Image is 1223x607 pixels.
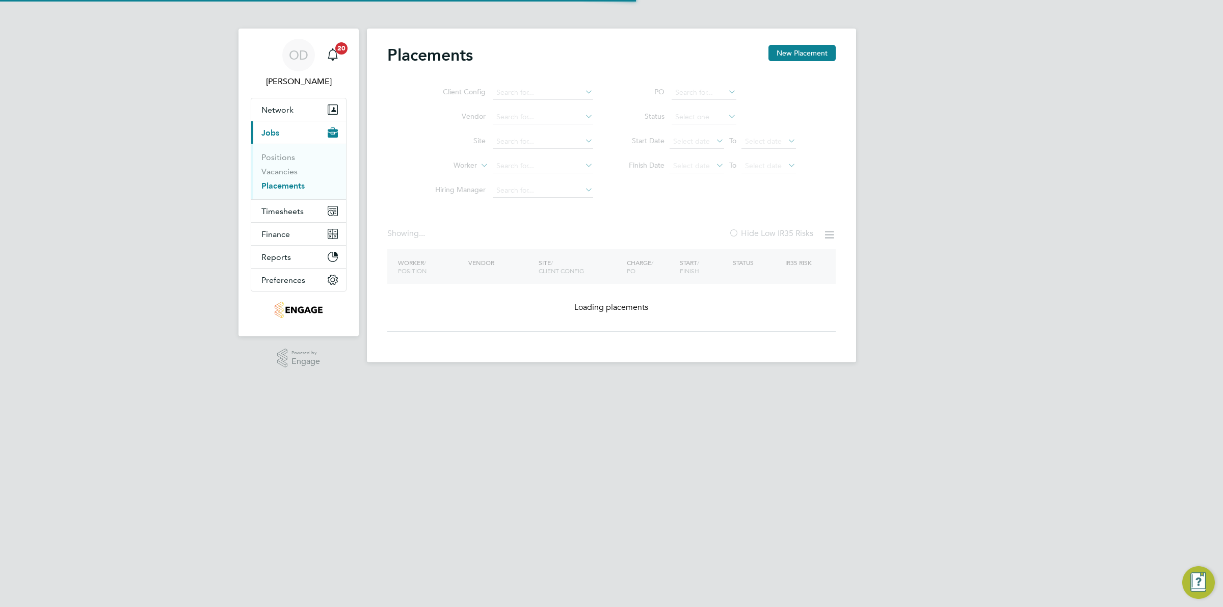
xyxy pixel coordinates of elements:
span: Network [261,105,294,115]
a: Positions [261,152,295,162]
a: OD[PERSON_NAME] [251,39,347,88]
span: 20 [335,42,348,55]
h2: Placements [387,45,473,65]
span: ... [419,228,425,239]
button: Preferences [251,269,346,291]
button: Jobs [251,121,346,144]
img: jambo-logo-retina.png [275,302,322,318]
button: Finance [251,223,346,245]
span: Jobs [261,128,279,138]
a: 20 [323,39,343,71]
span: Reports [261,252,291,262]
span: Powered by [291,349,320,357]
a: Go to home page [251,302,347,318]
button: Reports [251,246,346,268]
nav: Main navigation [238,29,359,336]
button: Engage Resource Center [1182,566,1215,599]
a: Placements [261,181,305,191]
a: Powered byEngage [277,349,321,368]
button: New Placement [768,45,836,61]
a: Vacancies [261,167,298,176]
button: Timesheets [251,200,346,222]
span: Finance [261,229,290,239]
span: Timesheets [261,206,304,216]
span: OD [289,48,308,62]
button: Network [251,98,346,121]
div: Showing [387,228,427,239]
span: Preferences [261,275,305,285]
span: Ollie Dart [251,75,347,88]
div: Jobs [251,144,346,199]
span: Engage [291,357,320,366]
label: Hide Low IR35 Risks [729,228,813,239]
